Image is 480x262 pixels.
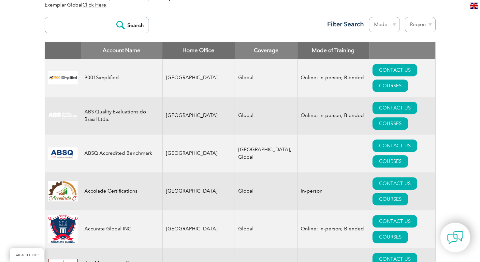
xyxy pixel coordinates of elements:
td: [GEOGRAPHIC_DATA] [162,210,235,248]
th: : activate to sort column ascending [369,42,435,59]
a: COURSES [372,117,408,130]
td: Global [235,210,298,248]
td: ABS Quality Evaluations do Brasil Ltda. [81,97,162,135]
th: Mode of Training: activate to sort column ascending [298,42,369,59]
td: Online; In-person; Blended [298,210,369,248]
a: COURSES [372,80,408,92]
a: CONTACT US [372,177,417,190]
td: [GEOGRAPHIC_DATA] [162,135,235,172]
th: Account Name: activate to sort column descending [81,42,162,59]
img: a034a1f6-3919-f011-998a-0022489685a1-logo.png [48,215,78,243]
th: Coverage: activate to sort column ascending [235,42,298,59]
td: Accurate Global INC. [81,210,162,248]
a: COURSES [372,193,408,205]
a: COURSES [372,155,408,167]
td: [GEOGRAPHIC_DATA], Global [235,135,298,172]
img: 1a94dd1a-69dd-eb11-bacb-002248159486-logo.jpg [48,181,78,201]
td: [GEOGRAPHIC_DATA] [162,97,235,135]
td: Global [235,59,298,97]
img: 37c9c059-616f-eb11-a812-002248153038-logo.png [48,71,78,84]
a: BACK TO TOP [10,248,44,262]
td: 9001Simplified [81,59,162,97]
td: Accolade Certifications [81,172,162,210]
h3: Filter Search [323,20,364,28]
th: Home Office: activate to sort column ascending [162,42,235,59]
a: Click Here [82,2,106,8]
img: c92924ac-d9bc-ea11-a814-000d3a79823d-logo.jpg [48,112,78,119]
td: Online; In-person; Blended [298,59,369,97]
a: COURSES [372,231,408,243]
td: [GEOGRAPHIC_DATA] [162,172,235,210]
img: en [470,3,478,9]
td: Global [235,172,298,210]
a: CONTACT US [372,139,417,152]
td: [GEOGRAPHIC_DATA] [162,59,235,97]
td: Global [235,97,298,135]
a: CONTACT US [372,215,417,227]
img: cc24547b-a6e0-e911-a812-000d3a795b83-logo.png [48,147,78,160]
img: contact-chat.png [447,229,463,246]
a: CONTACT US [372,102,417,114]
td: In-person [298,172,369,210]
a: CONTACT US [372,64,417,76]
input: Search [113,17,149,33]
td: ABSQ Accredited Benchmark [81,135,162,172]
td: Online; In-person; Blended [298,97,369,135]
